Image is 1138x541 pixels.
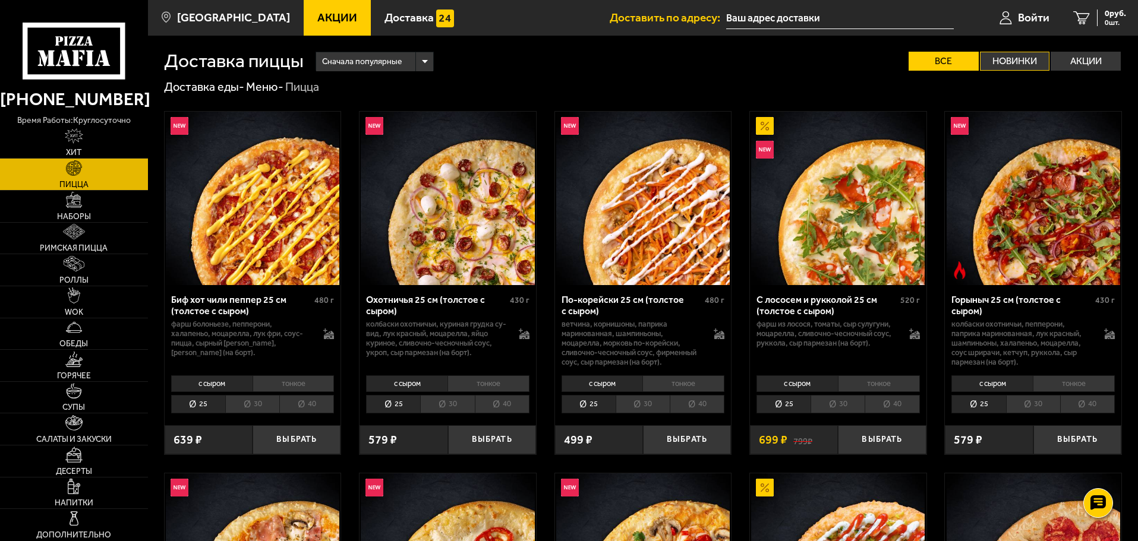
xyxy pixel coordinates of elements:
img: Новинка [171,479,188,496]
img: Новинка [365,479,383,496]
li: тонкое [447,375,529,392]
p: фарш болоньезе, пепперони, халапеньо, моцарелла, лук фри, соус-пицца, сырный [PERSON_NAME], [PERS... [171,319,312,357]
img: Новинка [561,117,579,135]
span: Доставка [384,12,434,23]
a: АкционныйНовинкаС лососем и рукколой 25 см (толстое с сыром) [750,112,926,285]
img: Акционный [756,117,774,135]
span: 480 г [314,295,334,305]
span: Супы [62,403,85,412]
span: Сначала популярные [322,50,402,73]
span: WOK [65,308,83,317]
span: Горячее [57,372,91,380]
span: [GEOGRAPHIC_DATA] [177,12,290,23]
span: 430 г [1095,295,1115,305]
span: 699 ₽ [759,434,787,446]
img: Биф хот чили пеппер 25 см (толстое с сыром) [166,112,339,285]
img: Новинка [561,479,579,496]
img: Новинка [756,141,774,159]
img: Акционный [756,479,774,496]
img: Острое блюдо [951,261,969,279]
li: тонкое [838,375,920,392]
button: Выбрать [253,425,341,454]
li: с сыром [366,375,447,392]
div: Горыныч 25 см (толстое с сыром) [951,294,1092,317]
span: Дополнительно [36,531,111,539]
p: ветчина, корнишоны, паприка маринованная, шампиньоны, моцарелла, морковь по-корейски, сливочно-че... [562,319,702,367]
li: тонкое [253,375,335,392]
li: 25 [366,395,420,413]
li: 25 [171,395,225,413]
span: 499 ₽ [564,434,592,446]
span: Салаты и закуски [36,435,112,444]
p: фарш из лосося, томаты, сыр сулугуни, моцарелла, сливочно-чесночный соус, руккола, сыр пармезан (... [756,319,897,348]
img: Охотничья 25 см (толстое с сыром) [361,112,534,285]
div: С лососем и рукколой 25 см (толстое с сыром) [756,294,897,317]
div: Пицца [285,80,319,95]
a: Меню- [246,80,283,94]
li: 40 [475,395,529,413]
a: НовинкаПо-корейски 25 см (толстое с сыром) [555,112,732,285]
span: 639 ₽ [174,434,202,446]
li: 30 [811,395,865,413]
li: 25 [756,395,811,413]
li: 40 [279,395,334,413]
span: 579 ₽ [368,434,397,446]
li: 30 [420,395,474,413]
span: Доставить по адресу: [610,12,726,23]
a: НовинкаОхотничья 25 см (толстое с сыром) [360,112,536,285]
a: НовинкаБиф хот чили пеппер 25 см (толстое с сыром) [165,112,341,285]
a: Доставка еды- [164,80,244,94]
li: тонкое [1033,375,1115,392]
span: 0 шт. [1105,19,1126,26]
li: 40 [865,395,919,413]
span: Войти [1018,12,1049,23]
img: Горыныч 25 см (толстое с сыром) [947,112,1120,285]
img: Новинка [951,117,969,135]
span: Римская пицца [40,244,108,252]
button: Выбрать [838,425,926,454]
img: Новинка [365,117,383,135]
li: тонкое [642,375,724,392]
h1: Доставка пиццы [164,52,304,71]
li: 40 [1060,395,1115,413]
p: колбаски охотничьи, куриная грудка су-вид, лук красный, моцарелла, яйцо куриное, сливочно-чесночн... [366,319,507,357]
li: 30 [616,395,670,413]
input: Ваш адрес доставки [726,7,954,29]
span: Обеды [59,340,88,348]
a: НовинкаОстрое блюдоГорыныч 25 см (толстое с сыром) [945,112,1121,285]
button: Выбрать [643,425,731,454]
s: 799 ₽ [793,434,812,446]
li: 40 [670,395,724,413]
p: колбаски Охотничьи, пепперони, паприка маринованная, лук красный, шампиньоны, халапеньо, моцарелл... [951,319,1092,367]
li: 25 [562,395,616,413]
span: Наборы [57,213,91,221]
div: Биф хот чили пеппер 25 см (толстое с сыром) [171,294,312,317]
li: 30 [225,395,279,413]
span: Акции [317,12,357,23]
img: Новинка [171,117,188,135]
label: Акции [1051,52,1121,71]
span: Пицца [59,181,89,189]
button: Выбрать [448,425,536,454]
span: Роллы [59,276,89,284]
img: С лососем и рукколой 25 см (толстое с сыром) [751,112,925,285]
span: Хит [66,148,81,157]
li: с сыром [171,375,253,392]
li: с сыром [756,375,838,392]
div: По-корейски 25 см (толстое с сыром) [562,294,702,317]
span: 480 г [705,295,724,305]
li: 30 [1006,395,1060,413]
button: Выбрать [1033,425,1121,454]
span: 520 г [900,295,920,305]
span: 0 руб. [1105,10,1126,18]
span: Напитки [55,499,93,507]
label: Все [909,52,979,71]
span: Десерты [56,467,92,476]
span: 430 г [510,295,529,305]
img: 15daf4d41897b9f0e9f617042186c801.svg [436,10,454,27]
div: Охотничья 25 см (толстое с сыром) [366,294,507,317]
li: с сыром [951,375,1033,392]
li: 25 [951,395,1005,413]
img: По-корейски 25 см (толстое с сыром) [556,112,730,285]
span: 579 ₽ [954,434,982,446]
